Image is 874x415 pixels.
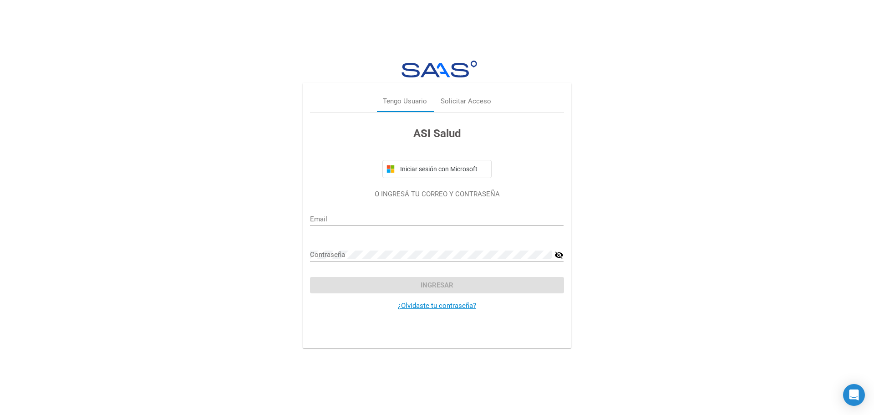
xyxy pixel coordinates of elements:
button: Ingresar [310,277,564,293]
span: Ingresar [421,281,453,289]
p: O INGRESÁ TU CORREO Y CONTRASEÑA [310,189,564,200]
a: ¿Olvidaste tu contraseña? [398,302,476,310]
div: Tengo Usuario [383,96,427,107]
span: Iniciar sesión con Microsoft [398,165,488,173]
h3: ASI Salud [310,125,564,142]
mat-icon: visibility_off [554,250,564,261]
button: Iniciar sesión con Microsoft [382,160,492,178]
div: Open Intercom Messenger [843,384,865,406]
div: Solicitar Acceso [441,96,491,107]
